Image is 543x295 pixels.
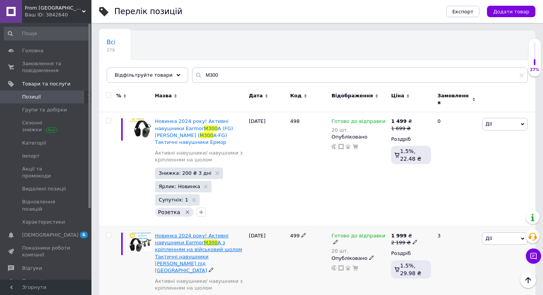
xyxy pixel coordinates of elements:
span: Характеристики [22,219,65,226]
span: 279 [107,47,115,53]
span: Акції та промокоди [22,166,70,179]
button: Наверх [520,272,536,288]
span: 498 [290,118,300,124]
button: Додати товар [487,6,535,17]
span: From Ukraine [25,5,82,11]
span: Відображення [332,92,373,99]
span: M300 [204,240,218,245]
span: Дії [485,121,492,127]
span: Всі [107,39,115,46]
span: Код [290,92,301,99]
span: M300 [204,126,218,131]
span: Відгуки [22,265,42,272]
img: Новинка 2024! Активные наушники Earmor M300A (FG) Olive (M300A-FG) Тактические наушники Эрмор [130,118,151,137]
span: Покупці [22,278,43,285]
span: Ціна [391,92,404,99]
div: 20 шт. [332,127,385,133]
div: [DATE] [247,112,288,227]
span: Замовлення [437,92,470,106]
button: Чат з покупцем [526,248,541,264]
span: 6 [80,232,88,238]
a: Активні навушники/ навушники з кріпленням на шолом [155,278,245,292]
a: Новинка 2024 року! Активні навушники EarmorM300A (FG) [PERSON_NAME] (M300A-FG) Тактичні навушники... [155,118,233,145]
span: % [116,92,121,99]
div: ₴ [391,232,417,239]
button: Експорт [446,6,480,17]
div: Роздріб [391,136,431,143]
span: Імпорт [22,153,40,160]
span: A-FG) Тактичні навушники Ермор [155,132,227,145]
span: Показники роботи компанії [22,245,70,258]
span: A (FG) [PERSON_NAME] ( [155,126,233,138]
a: Активні навушники/ навушники з кріпленням на шолом [155,150,245,163]
span: Товари та послуги [22,81,70,87]
span: A з кріпленням на військовий шолом Тактичні навушники [PERSON_NAME] під [GEOGRAPHIC_DATA] [155,240,242,273]
div: Ваш ID: 3842640 [25,11,91,18]
span: Відновлення позицій [22,198,70,212]
div: 27% [529,67,541,73]
span: [DEMOGRAPHIC_DATA] [22,232,78,239]
div: Роздріб [391,250,431,257]
span: Новинка 2024 року! Активні навушники Earmor [155,118,229,131]
input: Пошук по назві позиції, артикулу і пошуковим запитам [192,68,528,83]
b: 1 999 [391,233,407,239]
span: Сезонні знижки [22,119,70,133]
a: Новинка 2024 року! Активні навушники EarmorM300A з кріпленням на військовий шолом Тактичні навушн... [155,233,242,273]
div: Опубліковано [332,255,387,262]
div: Перелік позицій [114,8,183,16]
b: 1 499 [391,118,407,124]
span: Готово до відправки [332,118,385,126]
input: Пошук [4,27,90,40]
span: Замовлення та повідомлення [22,60,70,74]
span: Новинка 2024 року! Активні навушники Earmor [155,233,229,245]
span: Ярлик: Новинка [159,184,200,189]
span: M300 [200,132,213,138]
span: Дії [485,235,492,241]
span: Розетка [158,209,180,215]
div: 20 шт. [332,248,387,254]
span: Супутніх: 1 [159,197,188,202]
span: Експорт [452,9,474,15]
img: Новинка 2024! Активные наушники Earmor M300A Olive с креплением чебурашки Тактические наушники на... [130,232,151,252]
span: Групи та добірки [22,106,67,113]
span: Відфільтруйте товари [115,72,173,78]
span: Головна [22,47,43,54]
div: 0 [433,112,480,227]
svg: Видалити мітку [184,209,191,215]
span: Знижка: 200 ₴ 3 дні [159,171,211,176]
span: Позиції [22,93,41,100]
div: Опубліковано [332,134,387,140]
div: 1 699 ₴ [391,125,412,132]
span: 1.5%, 29.98 ₴ [400,263,421,276]
span: Видалені позиції [22,185,66,192]
span: 499 [290,233,300,239]
span: Назва [155,92,172,99]
div: ₴ [391,118,412,125]
span: Дата [249,92,263,99]
span: Додати товар [493,9,529,15]
span: Готово до відправки [332,233,385,241]
div: 2 199 ₴ [391,239,417,246]
span: Категорії [22,140,46,147]
span: 1.5%, 22.48 ₴ [400,148,421,162]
